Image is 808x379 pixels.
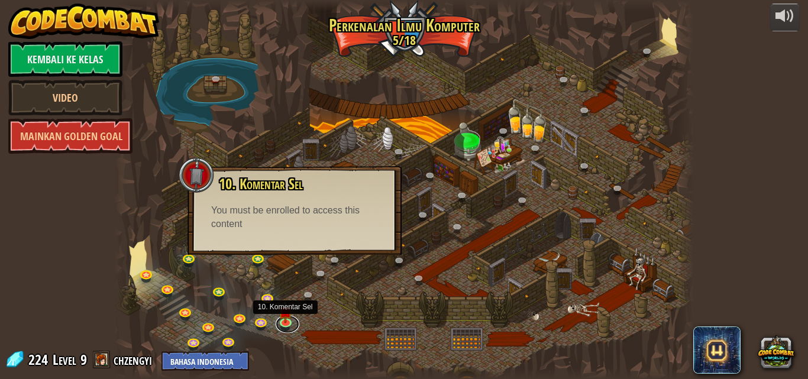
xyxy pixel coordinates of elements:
[28,350,51,369] span: 224
[8,80,122,115] a: Video
[114,350,156,369] a: chzengyi
[8,41,122,77] a: Kembali ke Kelas
[211,204,378,231] div: You must be enrolled to access this content
[80,350,87,369] span: 9
[8,4,160,39] img: CodeCombat - Learn how to code by playing a game
[770,4,800,31] button: Atur suara
[279,300,292,324] img: level-banner-unstarted.png
[53,350,76,370] span: Level
[8,118,132,154] a: Mainkan Golden Goal
[219,174,303,194] span: 10. Komentar Sel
